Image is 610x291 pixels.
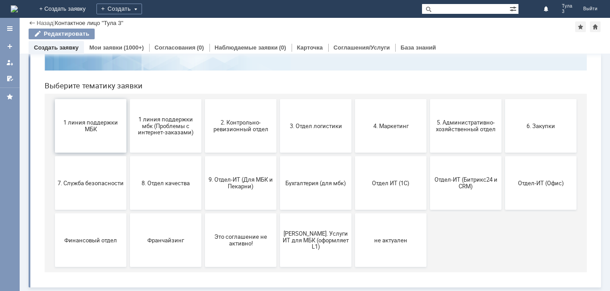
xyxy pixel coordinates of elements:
div: (0) [279,44,286,51]
button: 2. Контрольно-ревизионный отдел [167,107,239,161]
span: 8. Отдел качества [95,187,161,194]
a: Соглашения/Услуги [334,44,390,51]
header: Выберите тематику заявки [7,89,549,98]
span: 3. Отдел логистики [245,130,311,137]
span: Финансовый отдел [20,245,86,251]
span: Отдел ИТ (1С) [320,187,386,194]
label: Воспользуйтесь поиском [189,22,368,31]
a: Назад [37,20,53,26]
span: 3 [562,9,572,14]
button: Отдел ИТ (1С) [318,164,389,218]
button: 4. Маркетинг [318,107,389,161]
span: не актуален [320,245,386,251]
a: Согласования [155,44,196,51]
span: 6. Закупки [470,130,536,137]
button: 9. Отдел-ИТ (Для МБК и Пекарни) [167,164,239,218]
div: Сделать домашней страницей [590,21,601,32]
a: База знаний [401,44,436,51]
button: Франчайзинг [92,221,164,275]
a: Создать заявку [34,44,79,51]
a: Наблюдаемые заявки [215,44,278,51]
div: Создать [96,4,142,14]
span: Тула [562,4,572,9]
span: Бухгалтерия (для мбк) [245,187,311,194]
button: 6. Закупки [468,107,539,161]
span: Франчайзинг [95,245,161,251]
span: 2. Контрольно-ревизионный отдел [170,127,236,141]
button: 1 линия поддержки мбк (Проблемы с интернет-заказами) [92,107,164,161]
button: 3. Отдел логистики [242,107,314,161]
span: Отдел-ИТ (Офис) [470,187,536,194]
span: 7. Служба безопасности [20,187,86,194]
a: Мои согласования [3,71,17,86]
img: logo [11,5,18,12]
a: Карточка [297,44,323,51]
button: Это соглашение не активно! [167,221,239,275]
span: [PERSON_NAME]. Услуги ИТ для МБК (оформляет L1) [245,238,311,258]
div: | [53,19,54,26]
button: 1 линия поддержки МБК [17,107,89,161]
div: Добавить в избранное [575,21,586,32]
button: 7. Служба безопасности [17,164,89,218]
a: Мои заявки [3,55,17,70]
span: Отдел-ИТ (Битрикс24 и CRM) [395,184,461,198]
div: (0) [197,44,204,51]
span: 9. Отдел-ИТ (Для МБК и Пекарни) [170,184,236,198]
a: Создать заявку [3,39,17,54]
input: Например, почта или справка [189,40,368,56]
a: Перейти на домашнюю страницу [11,5,18,12]
span: 5. Административно-хозяйственный отдел [395,127,461,141]
button: Бухгалтерия (для мбк) [242,164,314,218]
span: 4. Маркетинг [320,130,386,137]
div: Контактное лицо "Тула 3" [55,20,123,26]
button: Отдел-ИТ (Офис) [468,164,539,218]
span: Расширенный поиск [510,4,518,12]
button: [PERSON_NAME]. Услуги ИТ для МБК (оформляет L1) [242,221,314,275]
button: 8. Отдел качества [92,164,164,218]
button: не актуален [318,221,389,275]
button: Отдел-ИТ (Битрикс24 и CRM) [393,164,464,218]
button: Финансовый отдел [17,221,89,275]
span: 1 линия поддержки МБК [20,127,86,141]
span: Это соглашение не активно! [170,241,236,255]
div: (1000+) [124,44,144,51]
button: 5. Административно-хозяйственный отдел [393,107,464,161]
span: 1 линия поддержки мбк (Проблемы с интернет-заказами) [95,124,161,144]
a: Мои заявки [89,44,122,51]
